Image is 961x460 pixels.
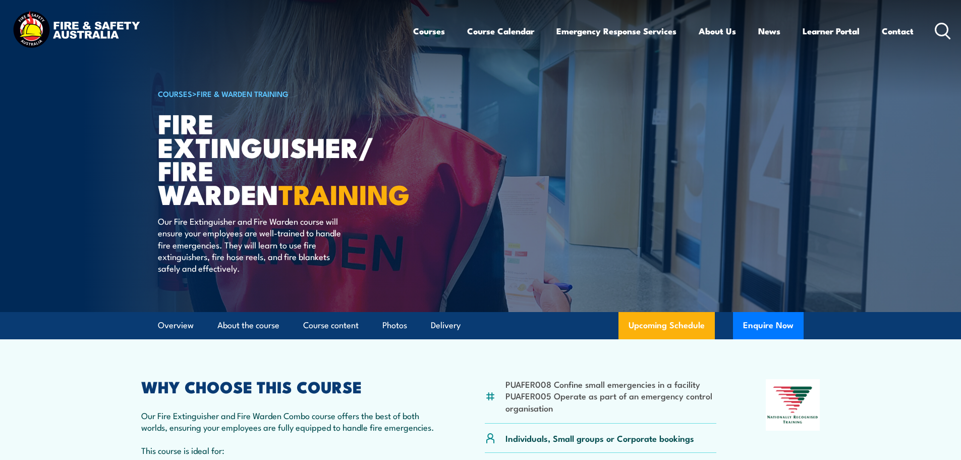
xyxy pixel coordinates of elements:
[141,379,436,393] h2: WHY CHOOSE THIS COURSE
[505,378,717,390] li: PUAFER008 Confine small emergencies in a facility
[882,18,914,44] a: Contact
[158,111,407,206] h1: Fire Extinguisher/ Fire Warden
[758,18,780,44] a: News
[618,312,715,339] a: Upcoming Schedule
[803,18,860,44] a: Learner Portal
[505,432,694,444] p: Individuals, Small groups or Corporate bookings
[382,312,407,339] a: Photos
[278,172,410,214] strong: TRAINING
[141,410,436,433] p: Our Fire Extinguisher and Fire Warden Combo course offers the best of both worlds, ensuring your ...
[303,312,359,339] a: Course content
[197,88,289,99] a: Fire & Warden Training
[467,18,534,44] a: Course Calendar
[766,379,820,431] img: Nationally Recognised Training logo.
[505,390,717,414] li: PUAFER005 Operate as part of an emergency control organisation
[733,312,804,339] button: Enquire Now
[158,87,407,99] h6: >
[431,312,461,339] a: Delivery
[158,312,194,339] a: Overview
[158,88,192,99] a: COURSES
[217,312,279,339] a: About the course
[141,444,436,456] p: This course is ideal for:
[413,18,445,44] a: Courses
[699,18,736,44] a: About Us
[158,215,342,274] p: Our Fire Extinguisher and Fire Warden course will ensure your employees are well-trained to handl...
[556,18,676,44] a: Emergency Response Services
